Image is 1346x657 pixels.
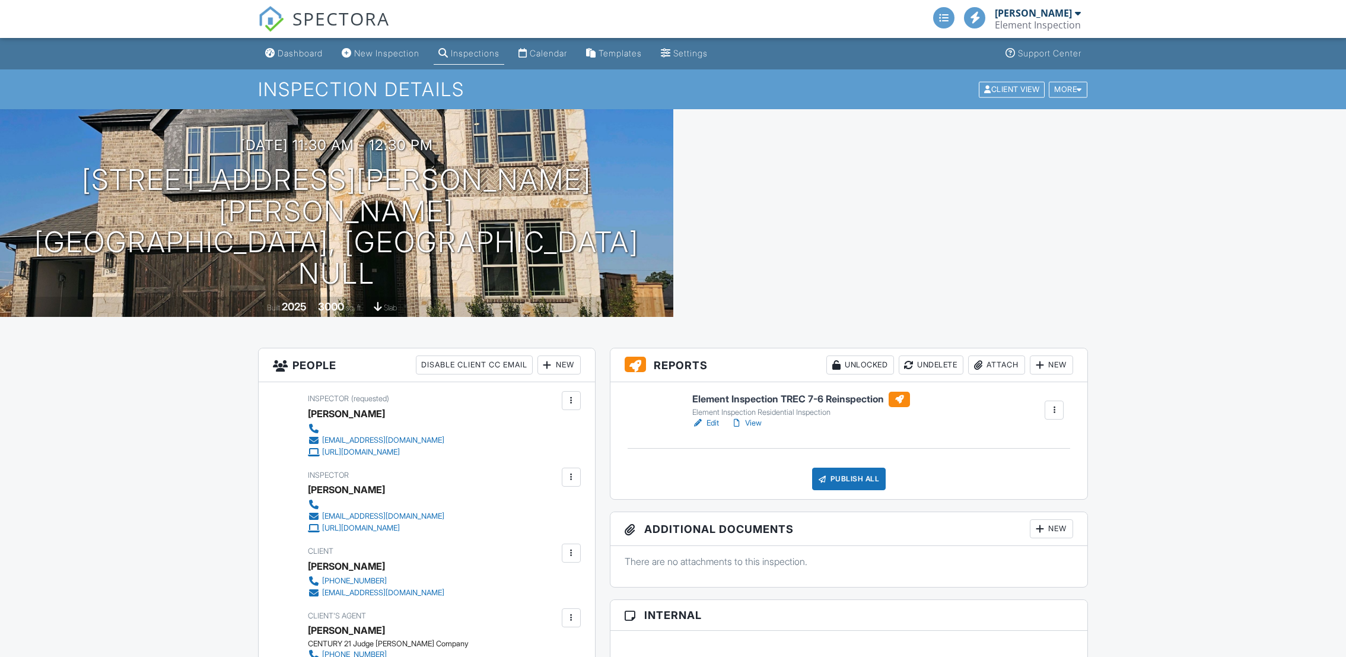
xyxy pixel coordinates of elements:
[692,408,910,417] div: Element Inspection Residential Inspection
[346,303,362,312] span: sq. ft.
[308,587,444,599] a: [EMAIL_ADDRESS][DOMAIN_NAME]
[995,19,1081,31] div: Element Inspection
[434,43,504,65] a: Inspections
[1018,48,1081,58] div: Support Center
[1030,356,1073,374] div: New
[308,471,349,480] span: Inspector
[240,137,433,153] h3: [DATE] 11:30 am - 12:30 pm
[308,547,333,556] span: Client
[322,447,400,457] div: [URL][DOMAIN_NAME]
[19,164,654,290] h1: [STREET_ADDRESS][PERSON_NAME][PERSON_NAME] [GEOGRAPHIC_DATA], [GEOGRAPHIC_DATA] NULL
[451,48,499,58] div: Inspections
[308,557,385,575] div: [PERSON_NAME]
[610,600,1088,631] h3: Internal
[308,434,444,446] a: [EMAIL_ADDRESS][DOMAIN_NAME]
[1049,81,1087,97] div: More
[968,356,1025,374] div: Attach
[308,405,385,423] div: [PERSON_NAME]
[267,303,280,312] span: Built
[260,43,327,65] a: Dashboard
[258,16,390,41] a: SPECTORA
[308,522,444,534] a: [URL][DOMAIN_NAME]
[656,43,712,65] a: Settings
[1030,519,1073,538] div: New
[530,48,567,58] div: Calendar
[308,394,349,403] span: Inspector
[258,79,1089,100] h1: Inspection Details
[322,436,444,445] div: [EMAIL_ADDRESS][DOMAIN_NAME]
[292,6,390,31] span: SPECTORA
[322,523,400,533] div: [URL][DOMAIN_NAME]
[625,555,1074,568] p: There are no attachments to this inspection.
[258,6,284,32] img: The Best Home Inspection Software - Spectora
[259,348,595,382] h3: People
[282,300,307,313] div: 2025
[308,621,385,639] div: [PERSON_NAME]
[979,81,1045,97] div: Client View
[692,392,910,407] h6: Element Inspection TREC 7-6 Reinspection
[318,300,344,313] div: 3000
[308,639,513,649] div: CENTURY 21 Judge [PERSON_NAME] Company
[308,575,444,587] a: [PHONE_NUMBER]
[537,356,581,374] div: New
[308,611,366,620] span: Client's Agent
[581,43,647,65] a: Templates
[692,417,719,429] a: Edit
[812,468,886,490] div: Publish All
[610,348,1088,382] h3: Reports
[673,48,708,58] div: Settings
[308,446,444,458] a: [URL][DOMAIN_NAME]
[1001,43,1086,65] a: Support Center
[322,588,444,598] div: [EMAIL_ADDRESS][DOMAIN_NAME]
[826,356,894,374] div: Unlocked
[351,394,389,403] span: (requested)
[731,417,762,429] a: View
[322,512,444,521] div: [EMAIL_ADDRESS][DOMAIN_NAME]
[899,356,963,374] div: Undelete
[354,48,419,58] div: New Inspection
[308,510,444,522] a: [EMAIL_ADDRESS][DOMAIN_NAME]
[337,43,424,65] a: New Inspection
[514,43,572,65] a: Calendar
[599,48,642,58] div: Templates
[416,356,533,374] div: Disable Client CC Email
[610,512,1088,546] h3: Additional Documents
[278,48,323,58] div: Dashboard
[384,303,397,312] span: slab
[692,392,910,418] a: Element Inspection TREC 7-6 Reinspection Element Inspection Residential Inspection
[308,481,385,499] div: [PERSON_NAME]
[322,576,387,586] div: [PHONE_NUMBER]
[978,84,1048,93] a: Client View
[995,7,1072,19] div: [PERSON_NAME]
